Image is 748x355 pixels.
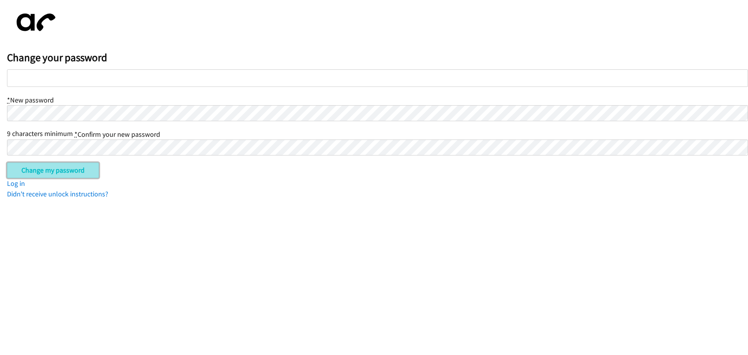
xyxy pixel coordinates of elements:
[74,130,78,139] abbr: required
[7,95,54,104] label: New password
[7,189,108,198] a: Didn't receive unlock instructions?
[7,129,73,138] span: 9 characters minimum
[7,95,10,104] abbr: required
[7,179,25,188] a: Log in
[7,51,748,64] h2: Change your password
[7,7,62,38] img: aphone-8a226864a2ddd6a5e75d1ebefc011f4aa8f32683c2d82f3fb0802fe031f96514.svg
[7,162,99,178] input: Change my password
[74,130,160,139] label: Confirm your new password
